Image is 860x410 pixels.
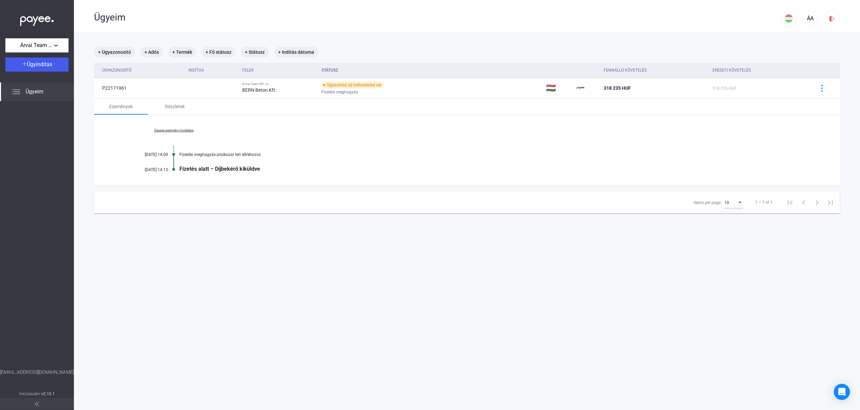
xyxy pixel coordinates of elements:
div: Indítva [188,66,237,74]
img: logout-red [828,15,835,22]
td: P22171961 [94,78,186,98]
img: list.svg [12,88,20,96]
div: Eredeti követelés [713,66,751,74]
mat-select: Items per page: [724,198,743,206]
span: 318 235 HUF [604,85,631,91]
button: HU [781,10,797,27]
button: Previous page [797,196,810,209]
div: ÁA [805,14,816,23]
button: First page [783,196,797,209]
span: Árvai Team Kft. [20,41,54,49]
th: Státusz [319,63,544,78]
span: 10 [724,200,729,205]
img: plus-white.svg [22,61,27,66]
div: Fennálló követelés [604,66,647,74]
button: logout-red [824,10,840,27]
div: Ügyeim [94,12,781,23]
span: Fizetési meghagyás [321,88,358,96]
span: Ügyeim [26,88,43,96]
a: Összes esemény mutatása [128,128,220,132]
button: Last page [824,196,837,209]
img: payee-logo [577,84,585,92]
strong: BERN Beton Kft. [242,87,276,93]
mat-chip: + Termék [168,47,196,57]
div: Fennálló követelés [604,66,707,74]
div: Események [109,102,133,111]
td: 🇭🇺 [543,78,574,98]
div: Ügyazonosító [102,66,131,74]
mat-chip: + Ügyazonosító [94,47,135,57]
mat-chip: + Fő státusz [202,47,235,57]
span: Ügyindítás [27,61,52,68]
span: 318 235 HUF [713,86,737,91]
div: Részletek [165,102,185,111]
div: Fizetési meghagyás piszkozat lett létrehozva [179,152,806,157]
mat-chip: + Indítás dátuma [274,47,318,57]
button: more-blue [815,81,829,95]
div: Fizetés alatt – Díjbekérő kiküldve [179,166,806,172]
button: Ügyindítás [5,57,69,72]
mat-chip: + Státusz [241,47,269,57]
div: Ügyindítási díj befizetésére vár [321,82,383,88]
img: white-payee-white-dot.svg [20,12,54,26]
div: Felek [242,66,316,74]
button: Árvai Team Kft. [5,38,69,52]
img: more-blue [818,85,825,92]
div: Eredeti követelés [713,66,807,74]
img: arrow-double-left-grey.svg [35,402,39,406]
div: 1 – 1 of 1 [755,198,773,206]
div: Árvai Team Kft. vs [242,82,316,86]
div: [DATE] 14:09 [128,152,168,157]
div: Felek [242,66,254,74]
button: Next page [810,196,824,209]
mat-chip: + Adós [140,47,163,57]
div: Ügyazonosító [102,66,183,74]
div: Indítva [188,66,204,74]
img: HU [785,14,793,23]
strong: v2.10.1 [41,392,55,396]
div: [DATE] 14:13 [128,167,168,172]
button: ÁA [802,10,818,27]
div: Items per page: [694,199,722,207]
div: Open Intercom Messenger [834,384,850,400]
